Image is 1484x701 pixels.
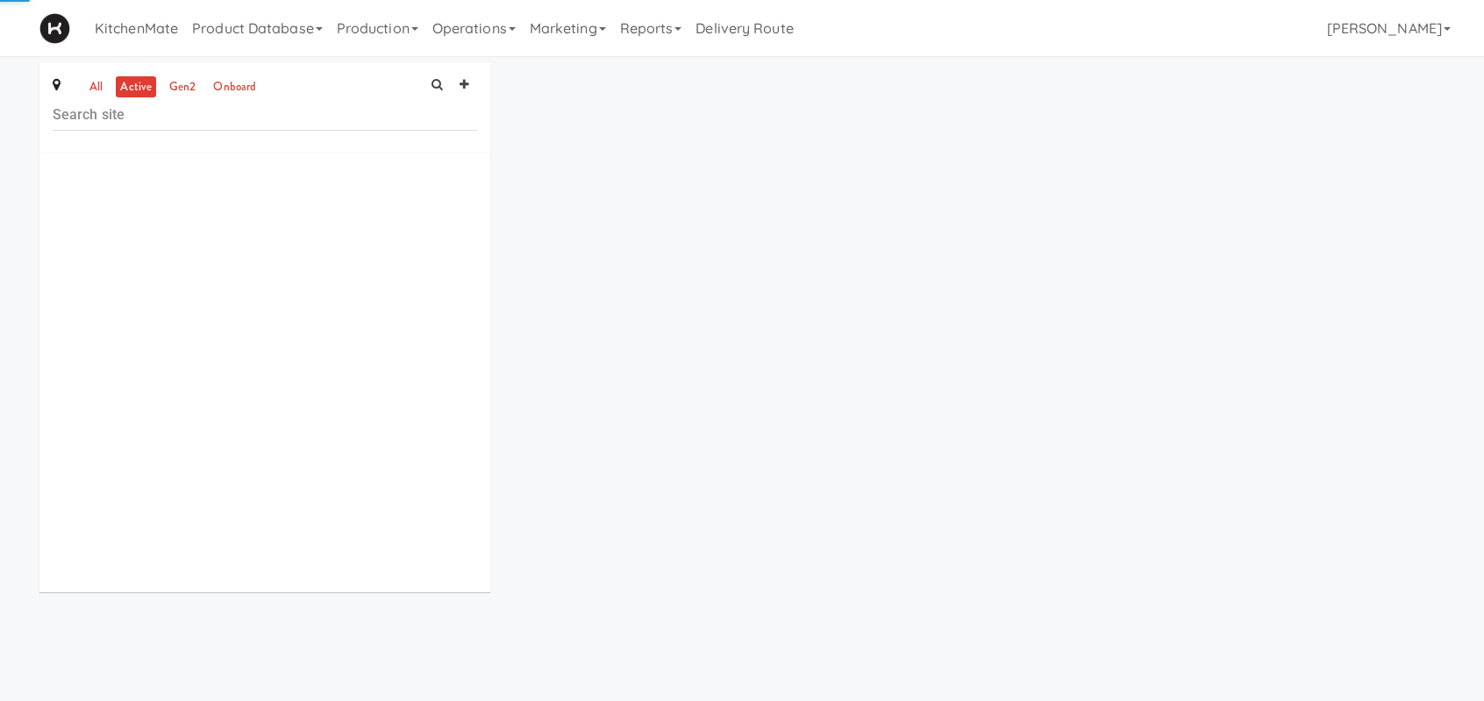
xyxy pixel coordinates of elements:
input: Search site [53,98,477,131]
a: active [116,76,156,98]
a: onboard [209,76,260,98]
img: Micromart [39,13,70,44]
a: all [85,76,107,98]
a: gen2 [165,76,200,98]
